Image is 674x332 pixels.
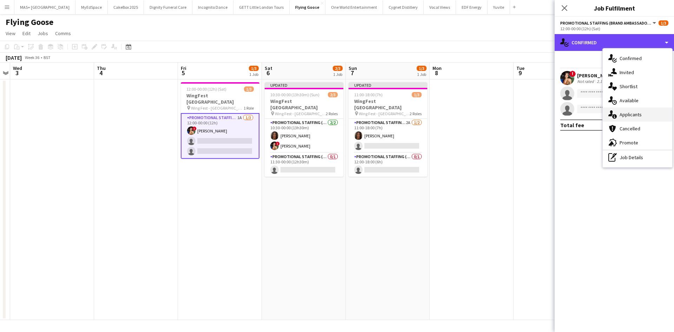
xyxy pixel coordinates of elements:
span: 1/3 [244,86,254,92]
div: Shortlist [603,79,672,93]
a: Comms [52,29,74,38]
span: 9 [515,69,524,77]
app-card-role: Promotional Staffing (Brand Ambassadors)2A1/211:00-18:00 (7h)[PERSON_NAME] [349,119,427,153]
div: Total fee [560,122,584,129]
div: BST [44,55,51,60]
app-card-role: Promotional Staffing (Brand Ambassadors)2/210:30-00:00 (13h30m)[PERSON_NAME]![PERSON_NAME] [265,119,343,153]
app-card-role: Promotional Staffing (Brand Ambassadors)0/112:00-18:00 (6h) [349,153,427,177]
div: Updated [349,82,427,88]
span: 11:00-18:00 (7h) [354,92,383,97]
app-job-card: 12:00-00:00 (12h) (Sat)1/3WingFest [GEOGRAPHIC_DATA] Wing Fest - [GEOGRAPHIC_DATA]1 RolePromotion... [181,82,259,159]
a: Jobs [35,29,51,38]
button: GETT Little London Tours [233,0,290,14]
div: Job Details [603,150,672,164]
h3: WingFest [GEOGRAPHIC_DATA] [349,98,427,111]
span: ! [276,142,280,146]
div: [PERSON_NAME] [577,72,614,79]
span: 8 [431,69,442,77]
button: MAS+ [GEOGRAPHIC_DATA] [14,0,75,14]
span: 2/3 [328,92,338,97]
app-job-card: Updated10:30-00:00 (13h30m) (Sun)2/3WingFest [GEOGRAPHIC_DATA] Wing Fest - [GEOGRAPHIC_DATA]2 Rol... [265,82,343,177]
h3: Job Fulfilment [555,4,674,13]
span: 1/3 [417,66,427,71]
span: Wing Fest - [GEOGRAPHIC_DATA] [359,111,410,116]
span: Sat [265,65,272,71]
span: 7 [348,69,357,77]
button: Dignity Funeral Care [144,0,192,14]
div: Promote [603,136,672,150]
span: 2 Roles [326,111,338,116]
div: Applicants [603,108,672,122]
span: 5 [180,69,186,77]
button: Incognito Dance [192,0,233,14]
span: 4 [96,69,106,77]
span: ! [192,126,197,131]
button: Cygnet Distillery [383,0,424,14]
span: Sun [349,65,357,71]
span: Edit [22,30,31,37]
span: Wing Fest - [GEOGRAPHIC_DATA] [275,111,326,116]
div: 12:00-00:00 (12h) (Sat) [560,26,668,31]
span: 1/3 [412,92,422,97]
span: Promotional Staffing (Brand Ambassadors) [560,20,652,26]
a: Edit [20,29,33,38]
div: Not rated [577,79,595,84]
div: Cancelled [603,122,672,136]
span: ! [569,71,576,77]
span: Jobs [38,30,48,37]
span: 12:00-00:00 (12h) (Sat) [186,86,226,92]
div: Confirmed [555,34,674,51]
span: 1/3 [659,20,668,26]
span: Tue [516,65,524,71]
span: Week 36 [23,55,41,60]
span: 1 Role [244,105,254,111]
button: MyEdSpace [75,0,108,14]
button: CakeBox 2025 [108,0,144,14]
span: Wed [13,65,22,71]
div: 1 Job [249,72,258,77]
app-job-card: Updated11:00-18:00 (7h)1/3WingFest [GEOGRAPHIC_DATA] Wing Fest - [GEOGRAPHIC_DATA]2 RolesPromotio... [349,82,427,177]
div: Available [603,93,672,108]
span: Wing Fest - [GEOGRAPHIC_DATA] [191,105,244,111]
span: 6 [264,69,272,77]
div: 1 Job [333,72,342,77]
button: Vocal Views [424,0,456,14]
span: 10:30-00:00 (13h30m) (Sun) [270,92,319,97]
button: Flying Goose [290,0,325,14]
app-card-role: Promotional Staffing (Brand Ambassadors)1A1/312:00-00:00 (12h)![PERSON_NAME] [181,113,259,159]
div: [DATE] [6,54,22,61]
h1: Flying Goose [6,17,53,27]
button: Yuvite [488,0,510,14]
span: 2/3 [333,66,343,71]
div: 1 Job [417,72,426,77]
button: One World Entertainment [325,0,383,14]
h3: WingFest [GEOGRAPHIC_DATA] [265,98,343,111]
div: Updated [265,82,343,88]
span: Mon [432,65,442,71]
a: View [3,29,18,38]
button: Promotional Staffing (Brand Ambassadors) [560,20,657,26]
span: 2 Roles [410,111,422,116]
span: Thu [97,65,106,71]
span: Comms [55,30,71,37]
button: EDF Energy [456,0,488,14]
span: Fri [181,65,186,71]
app-card-role: Promotional Staffing (Brand Ambassadors)0/111:30-00:00 (12h30m) [265,153,343,177]
div: 2.1km [595,79,609,84]
div: Confirmed [603,51,672,65]
span: 3 [12,69,22,77]
h3: WingFest [GEOGRAPHIC_DATA] [181,92,259,105]
div: Invited [603,65,672,79]
span: View [6,30,15,37]
span: 1/3 [249,66,259,71]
